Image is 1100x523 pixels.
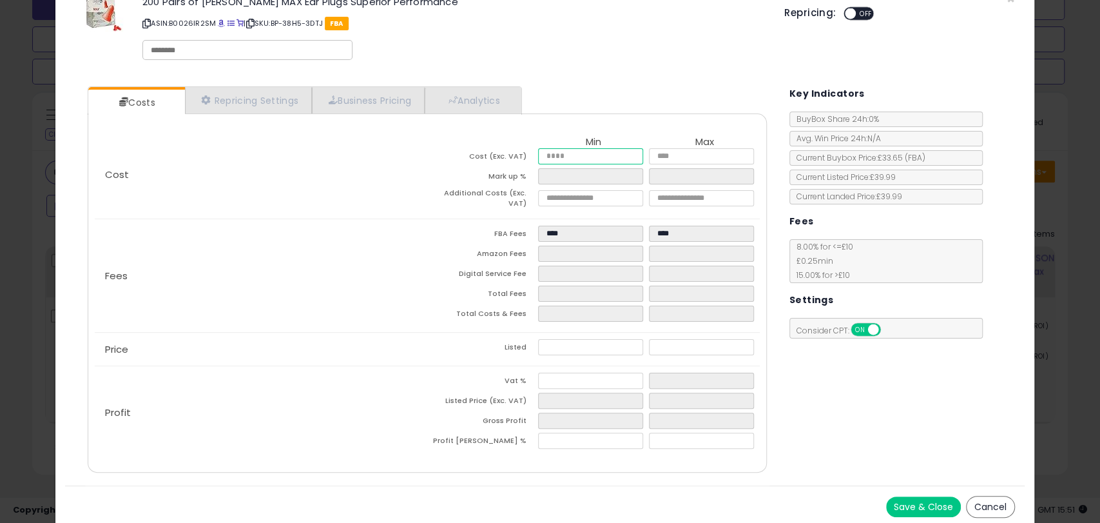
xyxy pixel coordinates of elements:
p: Profit [95,408,427,418]
span: 15.00 % for > £10 [790,270,850,281]
span: £33.65 [878,152,925,163]
span: Current Landed Price: £39.99 [790,191,902,202]
h5: Settings [789,292,833,308]
td: Listed [427,339,538,359]
p: ASIN: B0026IR2SM | SKU: BP-38H5-3DTJ [142,13,765,34]
th: Max [649,137,760,148]
span: 8.00 % for <= £10 [790,241,853,281]
span: FBA [325,17,349,30]
td: FBA Fees [427,226,538,246]
p: Cost [95,170,427,180]
span: Current Buybox Price: [790,152,925,163]
td: Total Fees [427,286,538,306]
td: Mark up % [427,168,538,188]
td: Vat % [427,373,538,393]
h5: Repricing: [784,8,836,18]
span: OFF [856,8,876,19]
h5: Fees [789,213,814,230]
th: Min [538,137,649,148]
td: Gross Profit [427,413,538,433]
a: Business Pricing [312,87,425,113]
span: ( FBA ) [905,152,925,163]
a: Analytics [425,87,520,113]
button: Cancel [966,496,1015,518]
td: Profit [PERSON_NAME] % [427,433,538,453]
a: BuyBox page [218,18,225,28]
button: Save & Close [886,497,961,517]
td: Cost (Exc. VAT) [427,148,538,168]
td: Additional Costs (Exc. VAT) [427,188,538,212]
p: Price [95,344,427,355]
span: Avg. Win Price 24h: N/A [790,133,881,144]
td: Amazon Fees [427,246,538,266]
td: Total Costs & Fees [427,306,538,326]
h5: Key Indicators [789,86,865,102]
span: £0.25 min [790,255,833,266]
span: Current Listed Price: £39.99 [790,172,896,183]
span: BuyBox Share 24h: 0% [790,113,879,124]
a: Repricing Settings [185,87,313,113]
td: Listed Price (Exc. VAT) [427,393,538,413]
span: OFF [878,324,899,335]
td: Digital Service Fee [427,266,538,286]
span: ON [852,324,868,335]
a: Your listing only [236,18,244,28]
p: Fees [95,271,427,281]
a: All offer listings [227,18,235,28]
a: Costs [88,90,184,115]
span: Consider CPT: [790,325,898,336]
